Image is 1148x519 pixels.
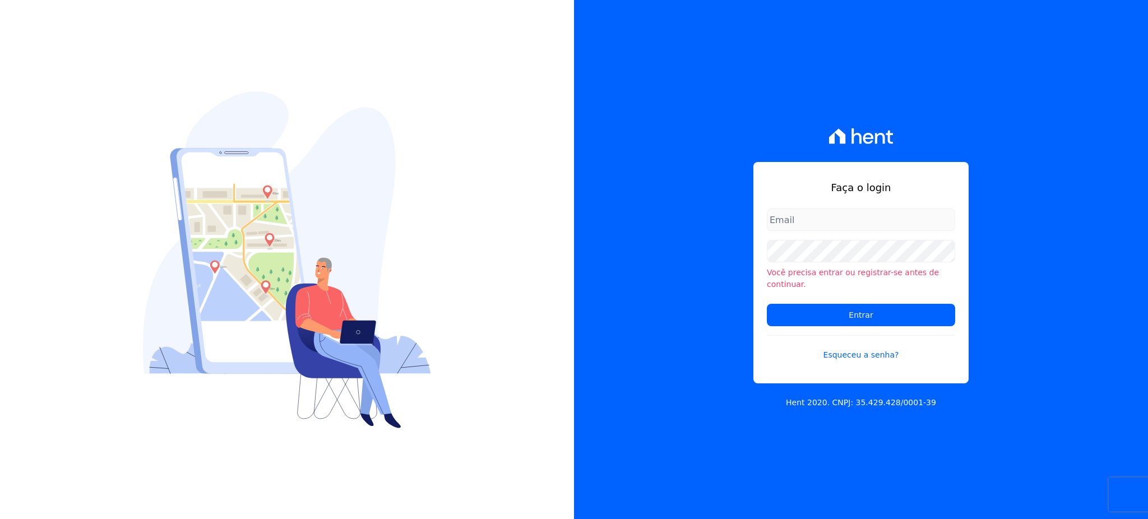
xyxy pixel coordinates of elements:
img: Login [143,91,431,428]
p: Hent 2020. CNPJ: 35.429.428/0001-39 [786,397,936,409]
input: Email [767,208,955,231]
a: Esqueceu a senha? [767,335,955,361]
h1: Faça o login [767,180,955,195]
input: Entrar [767,304,955,326]
li: Você precisa entrar ou registrar-se antes de continuar. [767,267,955,290]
